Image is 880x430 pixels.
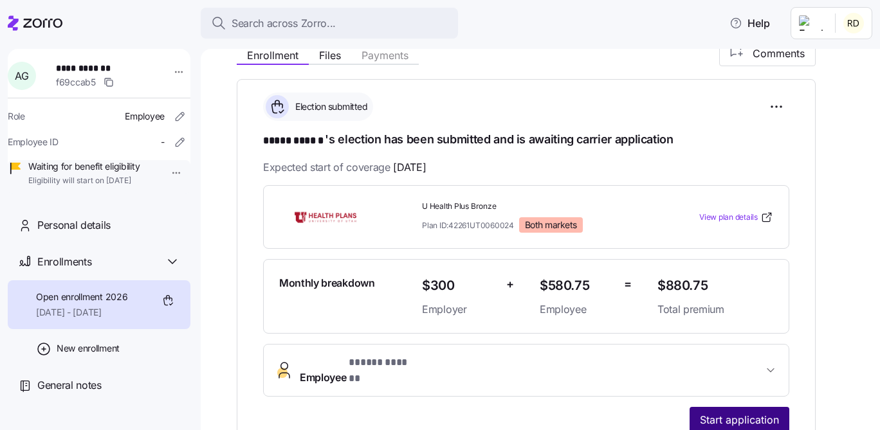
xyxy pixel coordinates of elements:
span: Files [319,50,341,60]
span: Monthly breakdown [279,275,375,291]
span: Eligibility will start on [DATE] [28,175,140,186]
span: General notes [37,377,102,393]
span: f69ccab5 [56,76,96,89]
span: Total premium [657,301,773,318]
span: Search across Zorro... [232,15,336,31]
span: Comments [753,46,805,61]
span: $580.75 [540,275,614,296]
img: University of Utah Health Plans [279,202,372,232]
button: Help [719,10,780,36]
span: Waiting for benefit eligibility [28,160,140,173]
span: Employee ID [8,136,59,148]
span: $880.75 [657,275,773,296]
button: Search across Zorro... [201,8,458,39]
span: [DATE] [393,159,426,175]
span: = [624,275,632,294]
span: Employee [300,355,417,386]
img: 9f794d0485883a9a923180f976dc9e55 [843,13,864,33]
span: - [161,136,165,148]
button: Comments [719,40,816,66]
h1: 's election has been submitted and is awaiting carrier application [263,131,789,149]
span: Employee [540,301,614,318]
span: Help [729,15,770,31]
span: Plan ID: 42261UT0060024 [422,220,514,231]
span: [DATE] - [DATE] [36,306,127,319]
span: Employer [422,301,496,318]
span: Personal details [37,217,111,233]
span: U Health Plus Bronze [422,201,647,212]
span: Employee [125,110,165,123]
span: $300 [422,275,496,296]
span: New enrollment [57,342,120,355]
span: Both markets [525,219,577,231]
span: + [506,275,514,294]
span: Start application [700,412,779,427]
span: Open enrollment 2026 [36,291,127,303]
img: Employer logo [799,15,825,31]
span: Payments [362,50,408,60]
span: Election submitted [291,100,367,113]
span: A G [15,71,28,81]
span: Enrollments [37,254,91,270]
span: Enrollment [247,50,298,60]
a: View plan details [699,211,773,224]
span: Role [8,110,25,123]
span: Expected start of coverage [263,159,426,175]
span: View plan details [699,211,758,224]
